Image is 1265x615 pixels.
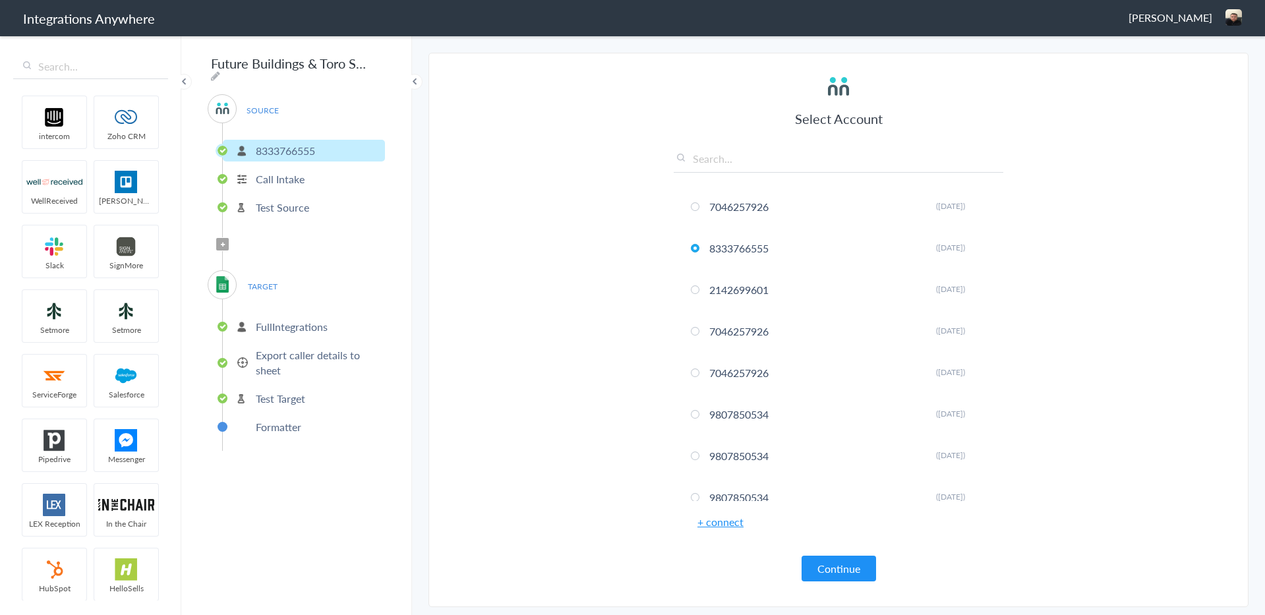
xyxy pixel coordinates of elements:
img: setmoreNew.jpg [26,300,82,322]
img: wr-logo.svg [26,171,82,193]
p: FullIntegrations [256,319,328,334]
img: serviceforge-icon.png [26,365,82,387]
img: signmore-logo.png [98,235,154,258]
img: FBM.png [98,429,154,452]
button: Continue [802,556,876,581]
img: setmoreNew.jpg [98,300,154,322]
p: Export caller details to sheet [256,347,382,378]
img: zoho-logo.svg [98,106,154,129]
p: Test Source [256,200,309,215]
img: trello.png [98,171,154,193]
span: Setmore [94,324,158,336]
p: Test Target [256,391,305,406]
a: + connect [697,514,744,529]
span: Slack [22,260,86,271]
span: ([DATE]) [936,408,965,419]
span: ([DATE]) [936,450,965,461]
span: In the Chair [94,518,158,529]
input: Search... [674,151,1003,173]
span: HubSpot [22,583,86,594]
span: HelloSells [94,583,158,594]
span: Zoho CRM [94,131,158,142]
span: Pipedrive [22,454,86,465]
span: TARGET [237,278,287,295]
span: Setmore [22,324,86,336]
img: lex-app-logo.svg [26,494,82,516]
h1: Integrations Anywhere [23,9,155,28]
h3: Select Account [674,109,1003,128]
span: ServiceForge [22,389,86,400]
img: img-0386-1.jpg [1225,9,1242,26]
span: SignMore [94,260,158,271]
span: WellReceived [22,195,86,206]
img: pipedrive.png [26,429,82,452]
img: salesforce-logo.svg [98,365,154,387]
img: hs-app-logo.svg [98,558,154,581]
img: slack-logo.svg [26,235,82,258]
span: ([DATE]) [936,283,965,295]
span: ([DATE]) [936,366,965,378]
span: ([DATE]) [936,200,965,212]
p: 8333766555 [256,143,315,158]
span: ([DATE]) [936,491,965,502]
span: Messenger [94,454,158,465]
input: Search... [13,54,168,79]
p: Formatter [256,419,301,434]
img: intercom-logo.svg [26,106,82,129]
span: LEX Reception [22,518,86,529]
img: GoogleSheetLogo.png [214,276,231,293]
img: answerconnect-logo.svg [214,100,231,117]
span: ([DATE]) [936,325,965,336]
span: Salesforce [94,389,158,400]
img: hubspot-logo.svg [26,558,82,581]
span: ([DATE]) [936,242,965,253]
span: SOURCE [237,102,287,119]
img: inch-logo.svg [98,494,154,516]
img: answerconnect-logo.svg [825,73,852,100]
span: [PERSON_NAME] [94,195,158,206]
p: Call Intake [256,171,305,187]
span: intercom [22,131,86,142]
span: [PERSON_NAME] [1129,10,1212,25]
